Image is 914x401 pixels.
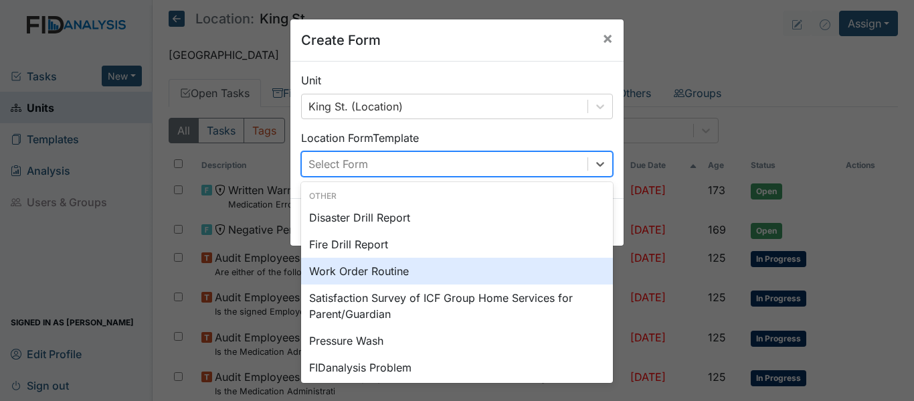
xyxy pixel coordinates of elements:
[301,327,613,354] div: Pressure Wash
[602,28,613,48] span: ×
[301,258,613,285] div: Work Order Routine
[301,72,321,88] label: Unit
[301,285,613,327] div: Satisfaction Survey of ICF Group Home Services for Parent/Guardian
[301,30,381,50] h5: Create Form
[308,98,403,114] div: King St. (Location)
[301,204,613,231] div: Disaster Drill Report
[308,156,368,172] div: Select Form
[301,130,419,146] label: Location Form Template
[301,190,613,202] div: Other
[591,19,624,57] button: Close
[301,354,613,381] div: FIDanalysis Problem
[301,231,613,258] div: Fire Drill Report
